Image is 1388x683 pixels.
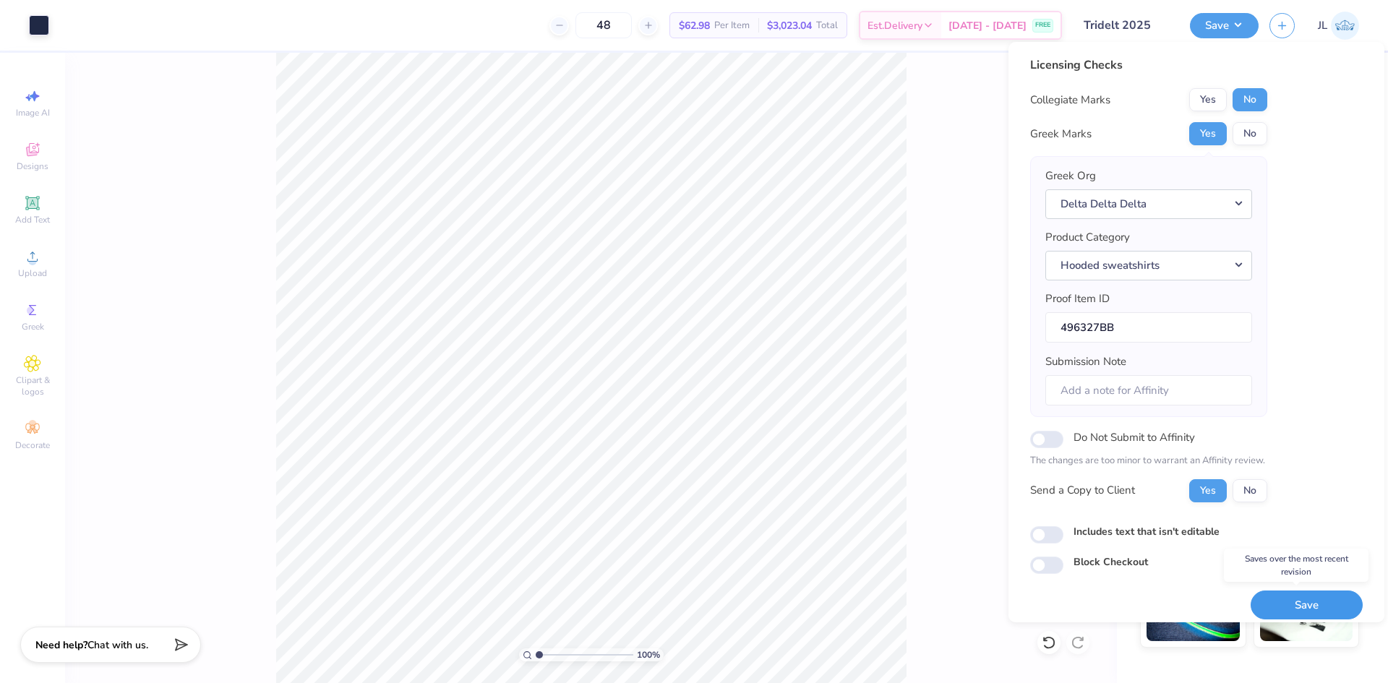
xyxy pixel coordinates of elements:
[1224,549,1368,582] div: Saves over the most recent revision
[1045,229,1130,246] label: Product Category
[1190,13,1259,38] button: Save
[1030,126,1092,142] div: Greek Marks
[637,648,660,661] span: 100 %
[1030,92,1110,108] div: Collegiate Marks
[1189,88,1227,111] button: Yes
[1030,482,1135,499] div: Send a Copy to Client
[714,18,750,33] span: Per Item
[1045,375,1252,406] input: Add a note for Affinity
[1331,12,1359,40] img: Jairo Laqui
[1045,291,1110,307] label: Proof Item ID
[1030,56,1267,74] div: Licensing Checks
[1074,554,1148,570] label: Block Checkout
[1189,479,1227,502] button: Yes
[948,18,1027,33] span: [DATE] - [DATE]
[1030,454,1267,468] p: The changes are too minor to warrant an Affinity review.
[22,321,44,332] span: Greek
[1233,122,1267,145] button: No
[16,107,50,119] span: Image AI
[1045,168,1096,184] label: Greek Org
[87,638,148,652] span: Chat with us.
[17,160,48,172] span: Designs
[1073,11,1179,40] input: Untitled Design
[1045,353,1126,370] label: Submission Note
[1318,12,1359,40] a: JL
[767,18,812,33] span: $3,023.04
[679,18,710,33] span: $62.98
[35,638,87,652] strong: Need help?
[1233,479,1267,502] button: No
[816,18,838,33] span: Total
[15,214,50,225] span: Add Text
[18,267,47,279] span: Upload
[1045,251,1252,280] button: Hooded sweatshirts
[15,439,50,451] span: Decorate
[1074,524,1220,539] label: Includes text that isn't editable
[1045,189,1252,219] button: Delta Delta Delta
[867,18,922,33] span: Est. Delivery
[1074,428,1195,447] label: Do Not Submit to Affinity
[1318,17,1327,34] span: JL
[7,374,58,398] span: Clipart & logos
[1233,88,1267,111] button: No
[1189,122,1227,145] button: Yes
[1251,590,1363,620] button: Save
[575,12,632,38] input: – –
[1035,20,1050,30] span: FREE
